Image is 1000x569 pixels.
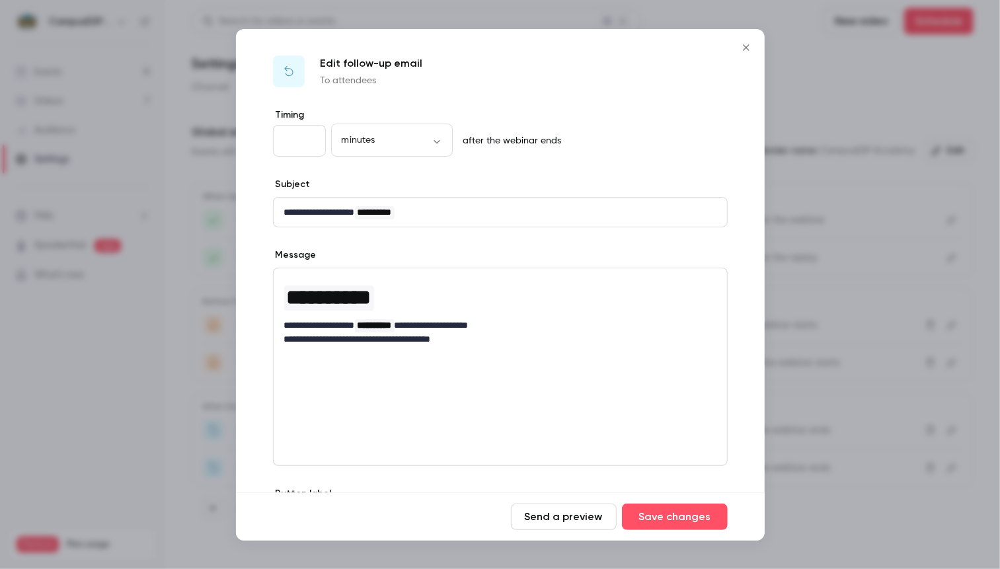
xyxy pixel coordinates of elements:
[274,268,727,354] div: editor
[622,504,728,530] button: Save changes
[273,178,311,191] label: Subject
[321,74,423,87] p: To attendees
[273,248,317,262] label: Message
[511,504,617,530] button: Send a preview
[458,134,562,147] p: after the webinar ends
[331,133,453,147] div: minutes
[321,56,423,71] p: Edit follow-up email
[273,108,728,122] label: Timing
[733,34,759,61] button: Close
[273,487,332,500] label: Button label
[274,198,727,227] div: editor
